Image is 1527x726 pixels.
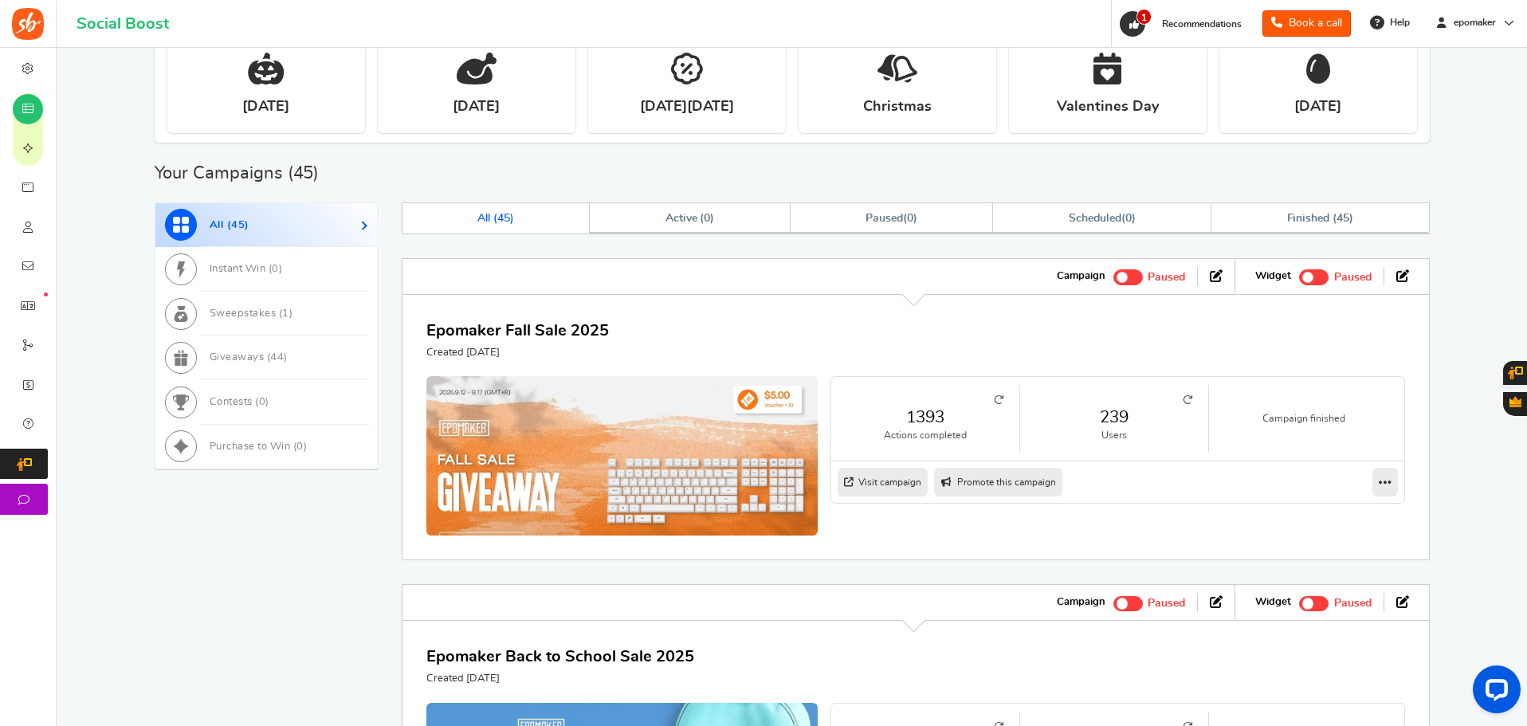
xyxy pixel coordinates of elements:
[210,352,288,363] span: Giveaways ( )
[1036,406,1192,429] a: 239
[270,352,284,363] span: 44
[477,213,514,224] span: All ( )
[1243,267,1384,286] li: Widget activated
[1386,16,1410,29] span: Help
[1162,19,1242,29] span: Recommendations
[1460,659,1527,726] iframe: LiveChat chat widget
[77,15,169,33] h1: Social Boost
[1069,213,1135,224] span: ( )
[866,213,917,224] span: ( )
[1069,213,1121,224] span: Scheduled
[1503,392,1527,416] button: Gratisfaction
[1334,272,1372,283] span: Paused
[1337,213,1349,224] span: 45
[1243,593,1384,612] li: Widget activated
[1225,412,1382,426] small: Campaign finished
[426,649,694,665] a: Epomaker Back to School Sale 2025
[1118,11,1250,37] a: 1 Recommendations
[231,220,245,230] span: 45
[426,323,609,339] a: Epomaker Fall Sale 2025
[1287,213,1353,224] span: Finished ( )
[1036,429,1192,442] small: Users
[210,308,293,319] span: Sweepstakes ( )
[296,441,304,452] span: 0
[665,213,715,224] span: Active ( )
[863,97,932,117] strong: Christmas
[640,97,734,117] strong: [DATE][DATE]
[847,406,1003,429] a: 1393
[1447,16,1502,29] span: epomaker
[453,97,500,117] strong: [DATE]
[1057,269,1105,284] strong: Campaign
[210,264,283,274] span: Instant Win ( )
[426,346,609,360] p: Created [DATE]
[12,8,44,40] img: Social Boost
[1148,272,1185,283] span: Paused
[242,97,289,117] strong: [DATE]
[44,292,48,296] em: New
[847,429,1003,442] small: Actions completed
[1262,10,1351,37] a: Book a call
[259,397,266,407] span: 0
[704,213,710,224] span: 0
[293,164,314,182] span: 45
[866,213,903,224] span: Paused
[155,165,320,181] h2: Your Campaigns ( )
[1509,396,1521,407] span: Gratisfaction
[210,397,269,407] span: Contests ( )
[1057,595,1105,610] strong: Campaign
[282,308,289,319] span: 1
[1148,598,1185,609] span: Paused
[1364,10,1418,35] a: Help
[1294,97,1341,117] strong: [DATE]
[426,672,694,686] p: Created [DATE]
[907,213,913,224] span: 0
[210,441,308,452] span: Purchase to Win ( )
[838,468,928,496] a: Visit campaign
[497,213,510,224] span: 45
[1255,269,1291,284] strong: Widget
[1125,213,1132,224] span: 0
[1255,595,1291,610] strong: Widget
[1334,598,1372,609] span: Paused
[1136,9,1152,25] span: 1
[272,264,279,274] span: 0
[934,468,1062,496] a: Promote this campaign
[1057,97,1159,117] strong: Valentines Day
[210,220,249,230] span: All ( )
